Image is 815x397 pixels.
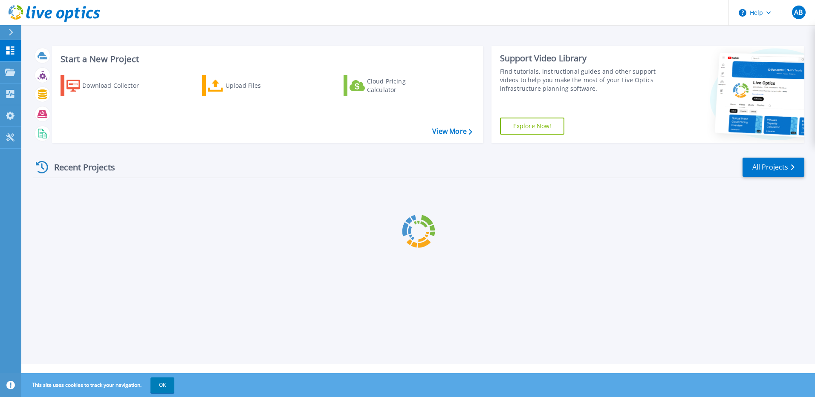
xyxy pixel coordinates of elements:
[82,77,150,94] div: Download Collector
[500,53,659,64] div: Support Video Library
[150,377,174,393] button: OK
[500,67,659,93] div: Find tutorials, instructional guides and other support videos to help you make the most of your L...
[743,158,804,177] a: All Projects
[61,55,472,64] h3: Start a New Project
[23,377,174,393] span: This site uses cookies to track your navigation.
[225,77,294,94] div: Upload Files
[794,9,803,16] span: AB
[33,157,127,178] div: Recent Projects
[202,75,297,96] a: Upload Files
[61,75,156,96] a: Download Collector
[432,127,472,135] a: View More
[367,77,435,94] div: Cloud Pricing Calculator
[500,118,565,135] a: Explore Now!
[344,75,439,96] a: Cloud Pricing Calculator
